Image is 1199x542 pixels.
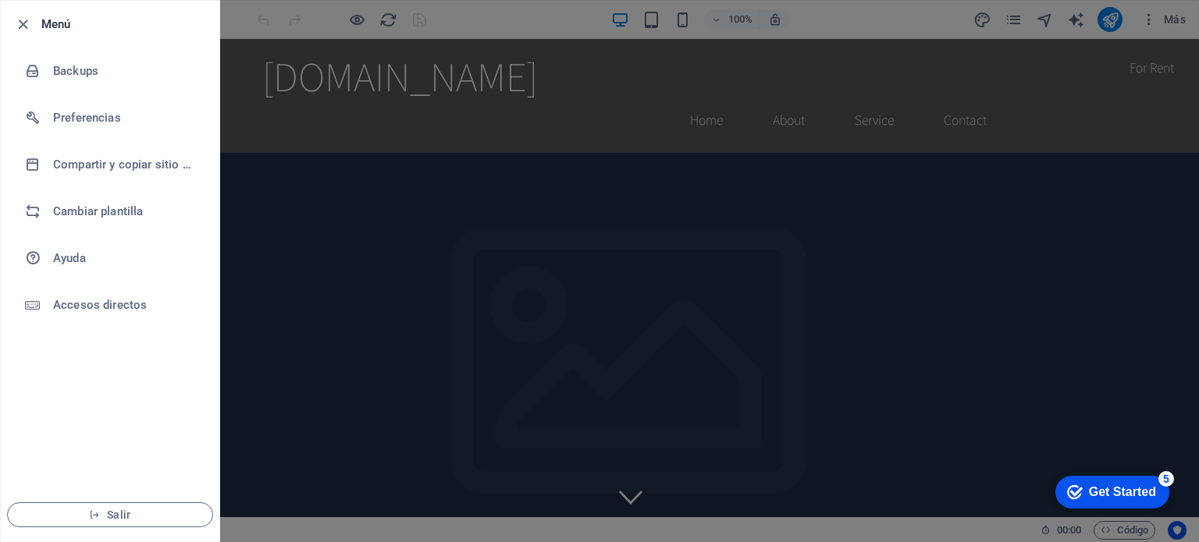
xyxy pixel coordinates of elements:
[36,433,55,437] button: 1
[116,3,131,19] div: 5
[41,15,207,34] h6: Menú
[53,249,197,267] h6: Ayuda
[20,508,200,521] span: Salir
[7,502,213,527] button: Salir
[53,202,197,221] h6: Cambiar plantilla
[53,62,197,80] h6: Backups
[1,235,219,282] a: Ayuda
[53,296,197,314] h6: Accesos directos
[36,474,55,478] button: 3
[53,108,197,127] h6: Preferencias
[36,453,55,457] button: 2
[53,155,197,174] h6: Compartir y copiar sitio web
[12,8,126,41] div: Get Started 5 items remaining, 0% complete
[46,17,113,31] div: Get Started
[1055,12,1124,45] div: For Rent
